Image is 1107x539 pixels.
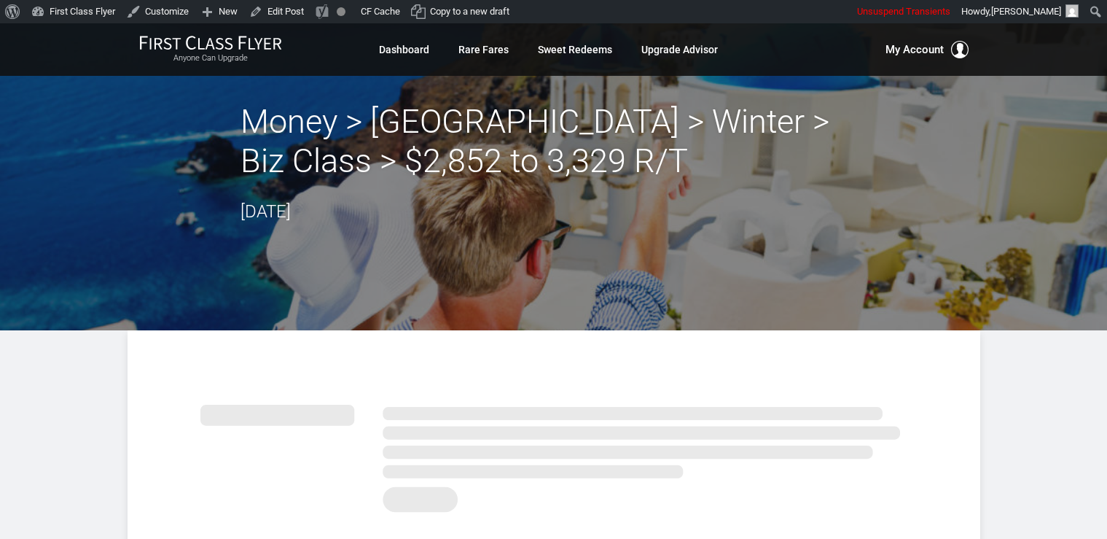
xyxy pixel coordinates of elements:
a: Upgrade Advisor [641,36,718,63]
a: Sweet Redeems [538,36,612,63]
img: First Class Flyer [139,35,282,50]
span: Unsuspend Transients [857,6,950,17]
a: First Class FlyerAnyone Can Upgrade [139,35,282,64]
time: [DATE] [240,201,291,222]
span: [PERSON_NAME] [991,6,1061,17]
small: Anyone Can Upgrade [139,53,282,63]
button: My Account [885,41,969,58]
a: Rare Fares [458,36,509,63]
h2: Money > [GEOGRAPHIC_DATA] > Winter > Biz Class > $2,852 to 3,329 R/T [240,102,867,181]
img: summary.svg [200,389,907,521]
span: My Account [885,41,944,58]
a: Dashboard [379,36,429,63]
